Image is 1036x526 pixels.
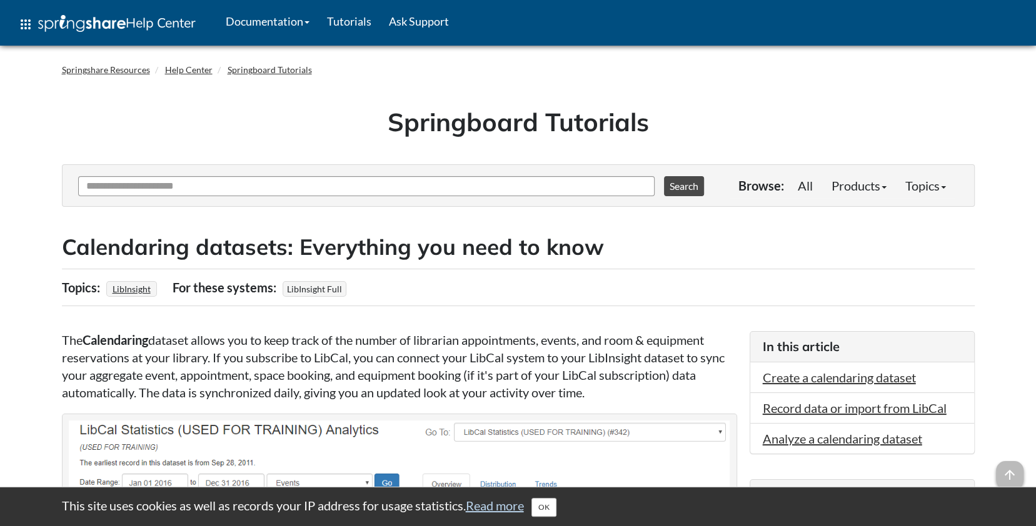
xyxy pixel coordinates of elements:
[996,461,1023,489] span: arrow_upward
[763,400,947,415] a: Record data or import from LibCal
[380,6,458,37] a: Ask Support
[822,173,896,198] a: Products
[165,64,213,75] a: Help Center
[83,332,148,347] strong: Calendaring
[71,104,965,139] h1: Springboard Tutorials
[318,6,380,37] a: Tutorials
[217,6,318,37] a: Documentation
[49,497,987,517] div: This site uses cookies as well as records your IP address for usage statistics.
[9,6,204,43] a: apps Help Center
[62,275,103,299] div: Topics:
[763,338,962,355] h3: In this article
[228,64,312,75] a: Springboard Tutorials
[763,431,922,446] a: Analyze a calendaring dataset
[466,498,524,513] a: Read more
[763,370,916,385] a: Create a calendaring dataset
[18,17,33,32] span: apps
[664,176,704,196] button: Search
[283,281,346,297] span: LibInsight Full
[996,462,1023,477] a: arrow_upward
[531,498,556,517] button: Close
[738,177,784,194] p: Browse:
[62,232,975,262] h2: Calendaring datasets: Everything you need to know
[788,173,822,198] a: All
[896,173,955,198] a: Topics
[62,331,737,401] p: The dataset allows you to keep track of the number of librarian appointments, events, and room & ...
[173,275,279,299] div: For these systems:
[38,15,126,32] img: Springshare
[126,14,196,31] span: Help Center
[62,64,150,75] a: Springshare Resources
[111,280,153,298] a: LibInsight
